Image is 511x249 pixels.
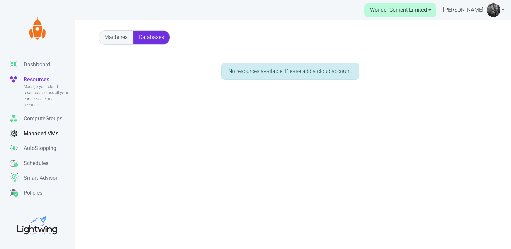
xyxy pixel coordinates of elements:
p: AutoStopping [24,144,56,153]
p: Managed VMs [24,130,58,138]
a: Managed VMs [10,126,74,141]
a: Wonder Cement Limited [364,3,436,17]
p: ComputeGroups [24,115,62,123]
p: Dashboard [24,61,50,69]
p: Policies [24,189,42,197]
a: Dashboard [10,57,74,72]
a: Machines [99,31,133,44]
span: Manage your cloud resources across all your connected cloud accounts. [24,84,69,108]
a: AutoStopping [10,141,74,156]
p: Resources [24,76,49,84]
img: Lightwing [25,17,49,40]
a: ResourcesManage your cloud resources across all your connected cloud accounts. [10,72,74,111]
a: Schedules [10,156,74,171]
span: [PERSON_NAME] [443,6,483,14]
a: Policies [10,186,74,200]
a: Databases [133,31,170,44]
a: ComputeGroups [10,111,74,126]
div: No resources available. Please add a cloud account. [221,63,359,80]
p: Schedules [24,159,48,167]
a: Smart Advisor [10,171,74,186]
